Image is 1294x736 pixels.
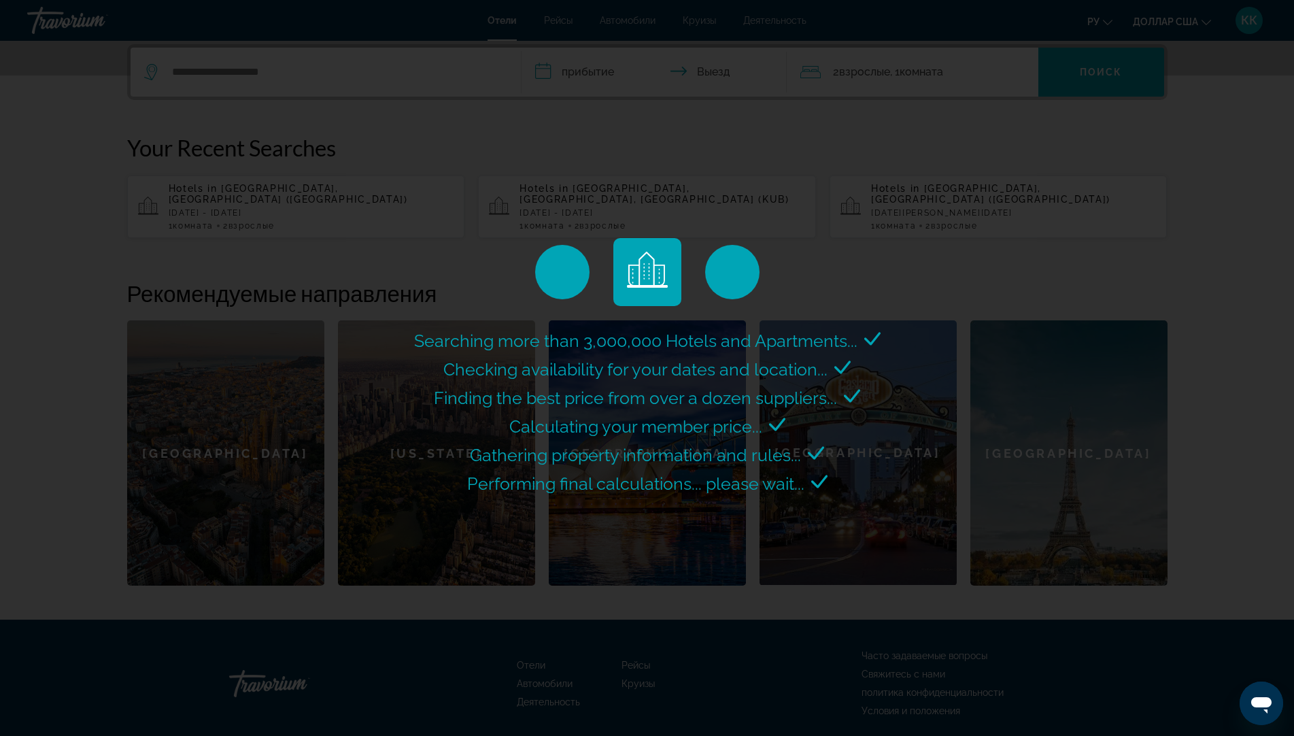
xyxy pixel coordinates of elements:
[467,473,804,494] span: Performing final calculations... please wait...
[443,359,828,380] span: Checking availability for your dates and location...
[1240,682,1283,725] iframe: Кнопка запуска окна обмена сообщениями
[414,331,857,351] span: Searching more than 3,000,000 Hotels and Apartments...
[434,388,837,408] span: Finding the best price from over a dozen suppliers...
[470,445,801,465] span: Gathering property information and rules...
[509,416,762,437] span: Calculating your member price...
